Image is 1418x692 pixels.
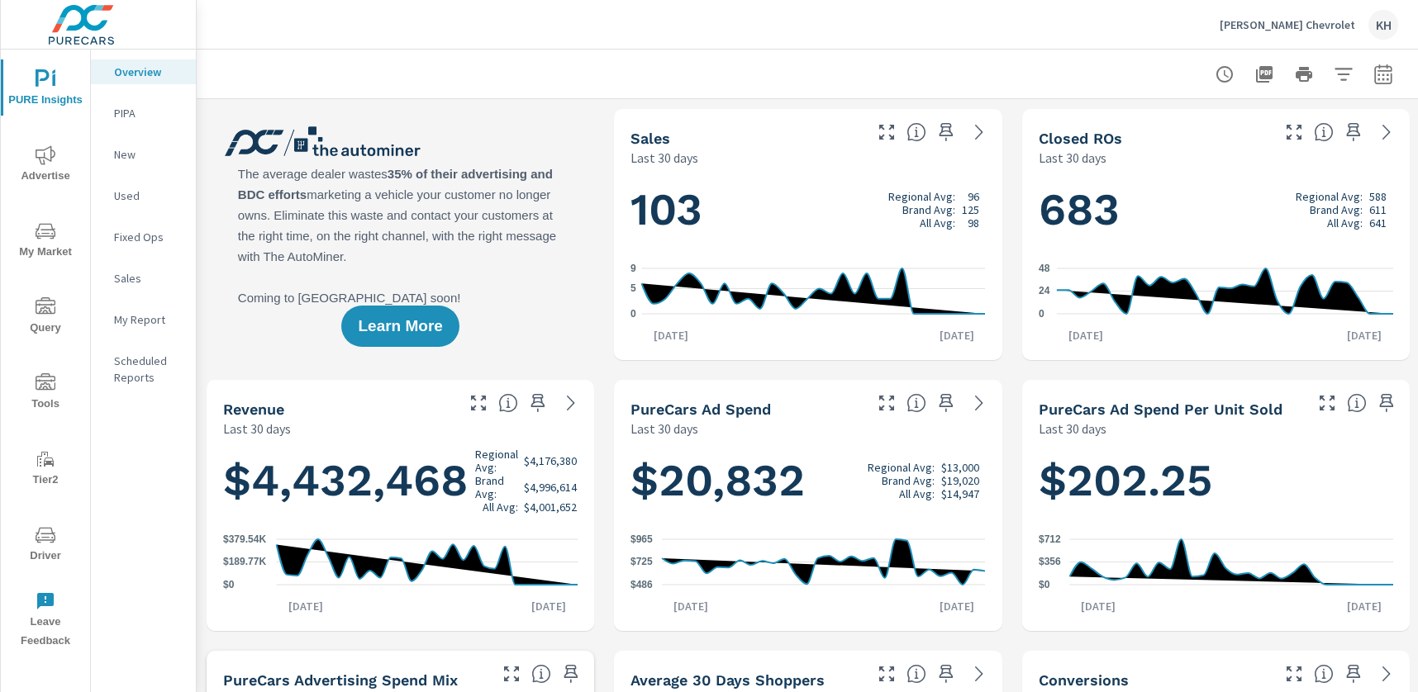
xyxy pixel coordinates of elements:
a: See more details in report [966,119,992,145]
div: New [91,142,196,167]
p: Regional Avg: [868,461,935,474]
p: $4,176,380 [524,454,577,467]
button: "Export Report to PDF" [1248,58,1281,91]
p: $14,947 [941,487,979,500]
p: All Avg: [899,487,935,500]
text: $189.77K [223,557,266,568]
span: Save this to your personalized report [933,661,959,687]
button: Make Fullscreen [873,661,900,687]
span: Save this to your personalized report [933,119,959,145]
h5: PureCars Ad Spend [630,401,771,418]
p: [DATE] [928,598,986,614]
text: $725 [630,557,653,568]
p: [DATE] [662,598,720,614]
span: PURE Insights [6,69,85,110]
button: Make Fullscreen [498,661,525,687]
p: Brand Avg: [882,474,935,487]
p: Regional Avg: [475,448,518,474]
span: This table looks at how you compare to the amount of budget you spend per channel as opposed to y... [531,664,551,684]
span: Save this to your personalized report [933,390,959,416]
span: A rolling 30 day total of daily Shoppers on the dealership website, averaged over the selected da... [906,664,926,684]
text: $712 [1039,533,1061,545]
p: [DATE] [642,327,700,344]
p: 611 [1369,203,1387,216]
span: Save this to your personalized report [1340,119,1367,145]
p: [DATE] [520,598,578,614]
p: Last 30 days [630,419,698,438]
text: $0 [223,579,235,590]
h5: Conversions [1039,671,1129,689]
p: Scheduled Reports [114,353,183,386]
h1: $202.25 [1039,453,1393,509]
span: Tier2 [6,449,85,490]
span: Driver [6,525,85,566]
p: [DATE] [1335,598,1393,614]
button: Make Fullscreen [1281,119,1307,145]
span: Query [6,297,85,338]
p: 96 [968,190,979,203]
text: 0 [1039,308,1044,320]
text: $0 [1039,579,1050,590]
p: My Report [114,311,183,328]
p: [DATE] [1335,327,1393,344]
text: 48 [1039,263,1050,274]
span: Average cost of advertising per each vehicle sold at the dealer over the selected date range. The... [1347,393,1367,413]
div: KH [1368,10,1398,40]
h1: $20,832 [630,453,985,509]
text: 5 [630,282,636,294]
span: My Market [6,221,85,262]
span: Save this to your personalized report [558,661,584,687]
span: Tools [6,373,85,414]
p: $4,996,614 [524,481,577,494]
a: See more details in report [1373,661,1400,687]
p: [PERSON_NAME] Chevrolet [1220,17,1355,32]
p: [DATE] [277,598,335,614]
span: Save this to your personalized report [1373,390,1400,416]
p: Last 30 days [223,419,291,438]
text: $356 [1039,557,1061,568]
div: My Report [91,307,196,332]
h5: PureCars Ad Spend Per Unit Sold [1039,401,1282,418]
div: Sales [91,266,196,291]
p: Brand Avg: [1310,203,1363,216]
p: $19,020 [941,474,979,487]
a: See more details in report [558,390,584,416]
h1: 103 [630,182,985,238]
button: Learn More [341,306,459,347]
h5: Sales [630,130,670,147]
p: 98 [968,216,979,230]
div: Used [91,183,196,208]
button: Make Fullscreen [873,390,900,416]
p: 588 [1369,190,1387,203]
p: All Avg: [920,216,955,230]
span: Leave Feedback [6,591,85,651]
h1: 683 [1039,182,1393,238]
h1: $4,432,468 [223,448,583,514]
span: Number of vehicles sold by the dealership over the selected date range. [Source: This data is sou... [906,122,926,142]
button: Make Fullscreen [873,119,900,145]
button: Make Fullscreen [465,390,492,416]
div: nav menu [1,50,90,657]
p: Fixed Ops [114,229,183,245]
p: Last 30 days [1039,148,1106,168]
p: $4,001,652 [524,500,577,514]
p: Regional Avg: [888,190,955,203]
span: Save this to your personalized report [525,390,551,416]
text: 9 [630,263,636,274]
span: Advertise [6,145,85,186]
p: PIPA [114,105,183,121]
div: Overview [91,59,196,84]
p: 641 [1369,216,1387,230]
span: Save this to your personalized report [1340,661,1367,687]
p: 125 [962,203,979,216]
p: $13,000 [941,461,979,474]
button: Select Date Range [1367,58,1400,91]
p: All Avg: [1327,216,1363,230]
p: All Avg: [483,500,518,514]
p: Regional Avg: [1296,190,1363,203]
button: Make Fullscreen [1314,390,1340,416]
text: 0 [630,308,636,320]
h5: Average 30 Days Shoppers [630,671,825,689]
button: Apply Filters [1327,58,1360,91]
p: [DATE] [1069,598,1127,614]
